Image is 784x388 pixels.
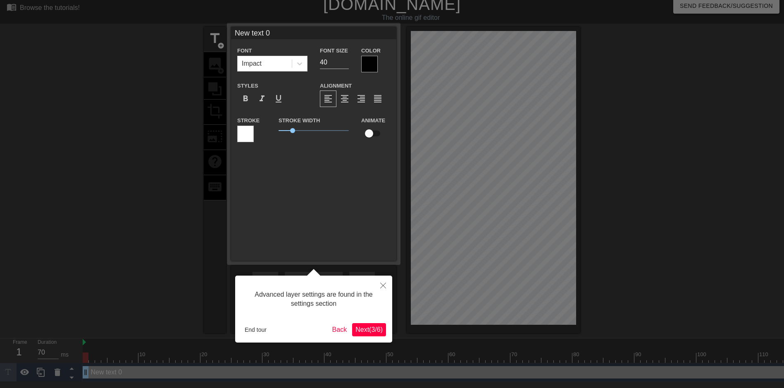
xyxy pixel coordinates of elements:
button: Next [352,323,386,336]
span: Next ( 3 / 6 ) [355,326,383,333]
div: Advanced layer settings are found in the settings section [241,282,386,317]
button: End tour [241,324,270,336]
button: Back [329,323,350,336]
button: Close [374,276,392,295]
